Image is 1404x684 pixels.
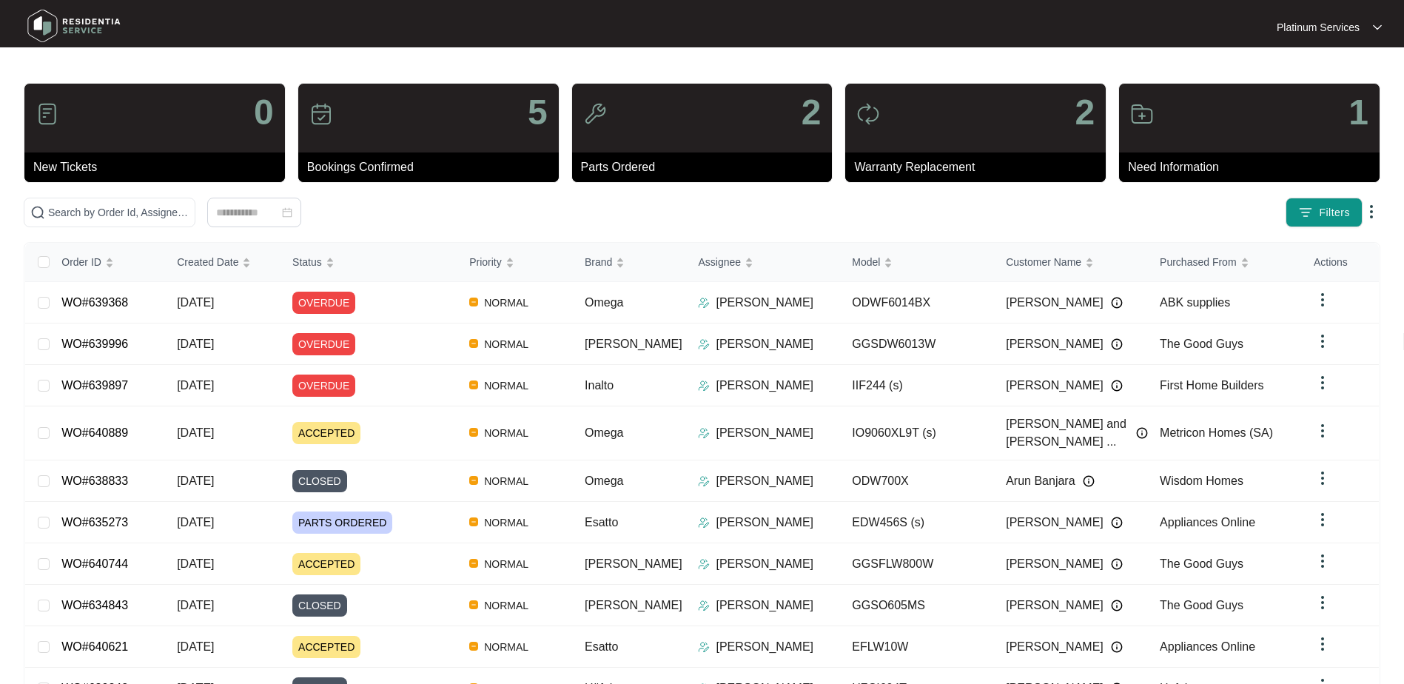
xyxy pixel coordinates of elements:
span: Priority [469,254,502,270]
span: [PERSON_NAME] [1006,294,1104,312]
span: Inalto [585,379,614,392]
span: The Good Guys [1160,557,1243,570]
span: Status [292,254,322,270]
img: Info icon [1136,427,1148,439]
img: residentia service logo [22,4,126,48]
img: icon [36,102,59,126]
span: Model [852,254,880,270]
span: [PERSON_NAME] [1006,638,1104,656]
th: Status [281,243,457,282]
img: dropdown arrow [1373,24,1382,31]
span: Brand [585,254,612,270]
img: Info icon [1111,380,1123,392]
span: Created Date [177,254,238,270]
td: EDW456S (s) [840,502,994,543]
img: Assigner Icon [698,641,710,653]
span: NORMAL [478,472,534,490]
td: GGSDW6013W [840,323,994,365]
img: dropdown arrow [1314,635,1331,653]
img: dropdown arrow [1314,422,1331,440]
p: Warranty Replacement [854,158,1106,176]
th: Purchased From [1148,243,1302,282]
img: Info icon [1111,641,1123,653]
span: [PERSON_NAME] [1006,597,1104,614]
span: Appliances Online [1160,640,1255,653]
th: Assignee [686,243,840,282]
th: Priority [457,243,573,282]
span: Omega [585,475,623,487]
span: [DATE] [177,338,214,350]
img: dropdown arrow [1314,511,1331,529]
p: 2 [802,95,822,130]
a: WO#635273 [61,516,128,529]
span: NORMAL [478,294,534,312]
p: 0 [254,95,274,130]
span: [PERSON_NAME] and [PERSON_NAME] ... [1006,415,1129,451]
span: [DATE] [177,475,214,487]
p: [PERSON_NAME] [716,597,813,614]
a: WO#638833 [61,475,128,487]
img: Assigner Icon [698,475,710,487]
span: [DATE] [177,379,214,392]
img: search-icon [30,205,45,220]
span: Esatto [585,640,618,653]
img: dropdown arrow [1314,291,1331,309]
img: Info icon [1111,517,1123,529]
span: CLOSED [292,470,347,492]
img: Info icon [1111,297,1123,309]
span: OVERDUE [292,375,355,397]
span: CLOSED [292,594,347,617]
th: Brand [573,243,686,282]
span: [DATE] [177,426,214,439]
p: [PERSON_NAME] [716,472,813,490]
p: 5 [528,95,548,130]
span: Order ID [61,254,101,270]
p: [PERSON_NAME] [716,335,813,353]
span: The Good Guys [1160,338,1243,350]
input: Search by Order Id, Assignee Name, Customer Name, Brand and Model [48,204,189,221]
img: Info icon [1083,475,1095,487]
img: icon [309,102,333,126]
th: Actions [1302,243,1379,282]
span: [PERSON_NAME] [585,599,682,611]
p: Need Information [1128,158,1380,176]
span: NORMAL [478,424,534,442]
button: filter iconFilters [1286,198,1363,227]
span: [DATE] [177,296,214,309]
span: ACCEPTED [292,636,360,658]
td: ODWF6014BX [840,282,994,323]
span: Omega [585,426,623,439]
span: [DATE] [177,557,214,570]
td: ODW700X [840,460,994,502]
p: Parts Ordered [581,158,833,176]
span: Wisdom Homes [1160,475,1243,487]
a: WO#639996 [61,338,128,350]
img: Assigner Icon [698,600,710,611]
a: WO#639368 [61,296,128,309]
p: New Tickets [33,158,285,176]
img: Info icon [1111,558,1123,570]
img: Assigner Icon [698,338,710,350]
th: Order ID [50,243,165,282]
p: [PERSON_NAME] [716,514,813,532]
td: GGSFLW800W [840,543,994,585]
span: [PERSON_NAME] [1006,555,1104,573]
img: Vercel Logo [469,298,478,306]
img: Assigner Icon [698,297,710,309]
span: ACCEPTED [292,422,360,444]
span: NORMAL [478,597,534,614]
span: ABK supplies [1160,296,1230,309]
span: Arun Banjara [1006,472,1075,490]
p: [PERSON_NAME] [716,424,813,442]
span: [DATE] [177,599,214,611]
img: Vercel Logo [469,559,478,568]
th: Customer Name [994,243,1148,282]
td: EFLW10W [840,626,994,668]
p: 1 [1348,95,1368,130]
img: Assigner Icon [698,380,710,392]
span: NORMAL [478,335,534,353]
span: Assignee [698,254,741,270]
img: dropdown arrow [1363,203,1380,221]
span: PARTS ORDERED [292,512,392,534]
span: [PERSON_NAME] [585,338,682,350]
